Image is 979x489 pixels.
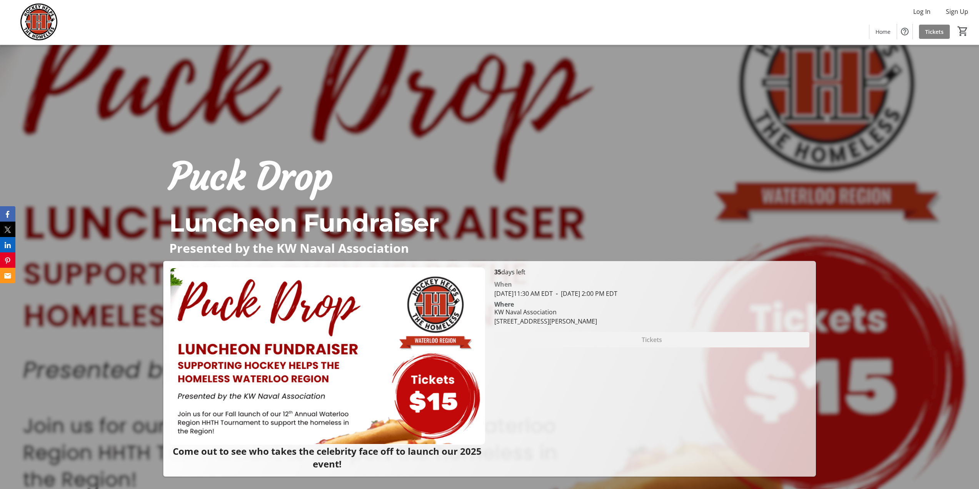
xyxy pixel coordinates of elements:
[553,289,561,298] span: -
[869,25,897,39] a: Home
[169,204,810,241] p: Luncheon Fundraiser
[494,301,514,307] div: Where
[170,267,485,445] img: Campaign CTA Media Photo
[897,24,912,39] button: Help
[494,289,553,298] span: [DATE] 11:30 AM EDT
[940,5,974,18] button: Sign Up
[553,289,617,298] span: [DATE] 2:00 PM EDT
[494,307,597,317] div: KW Naval Association
[925,28,944,36] span: Tickets
[5,3,73,42] img: Hockey Helps the Homeless's Logo
[494,268,501,276] span: 35
[946,7,968,16] span: Sign Up
[169,154,333,200] span: Puck Drop
[876,28,891,36] span: Home
[913,7,931,16] span: Log In
[956,24,970,38] button: Cart
[173,445,482,470] strong: Come out to see who takes the celebrity face off to launch our 2025 event!
[494,280,512,289] div: When
[907,5,937,18] button: Log In
[494,317,597,326] div: [STREET_ADDRESS][PERSON_NAME]
[494,267,809,277] p: days left
[169,241,810,255] p: Presented by the KW Naval Association
[919,25,950,39] a: Tickets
